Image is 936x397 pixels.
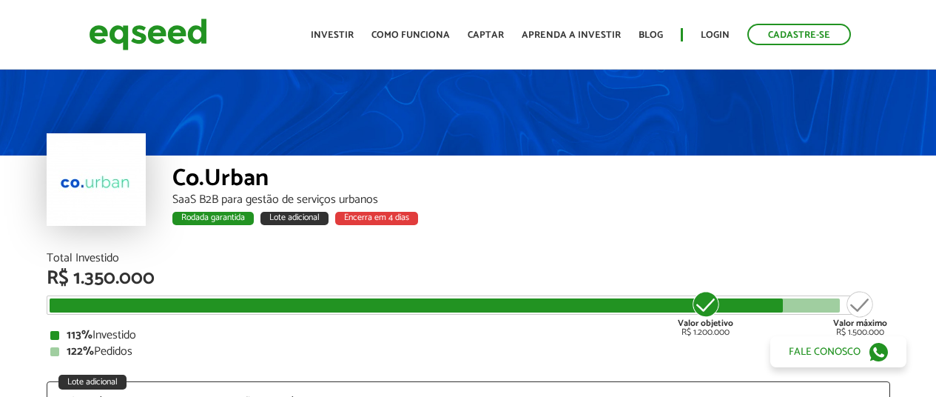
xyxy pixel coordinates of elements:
[639,30,663,40] a: Blog
[747,24,851,45] a: Cadastre-se
[172,212,254,225] div: Rodada garantida
[833,316,887,330] strong: Valor máximo
[67,341,94,361] strong: 122%
[89,15,207,54] img: EqSeed
[335,212,418,225] div: Encerra em 4 dias
[47,269,890,288] div: R$ 1.350.000
[47,253,890,264] div: Total Investido
[50,330,886,341] div: Investido
[172,167,890,194] div: Co.Urban
[468,30,504,40] a: Captar
[678,316,733,330] strong: Valor objetivo
[701,30,730,40] a: Login
[58,375,127,390] div: Lote adicional
[522,30,621,40] a: Aprenda a investir
[678,290,733,337] div: R$ 1.200.000
[770,336,906,367] a: Fale conosco
[172,194,890,206] div: SaaS B2B para gestão de serviços urbanos
[371,30,450,40] a: Como funciona
[67,325,92,345] strong: 113%
[833,290,887,337] div: R$ 1.500.000
[311,30,354,40] a: Investir
[260,212,329,225] div: Lote adicional
[50,346,886,358] div: Pedidos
